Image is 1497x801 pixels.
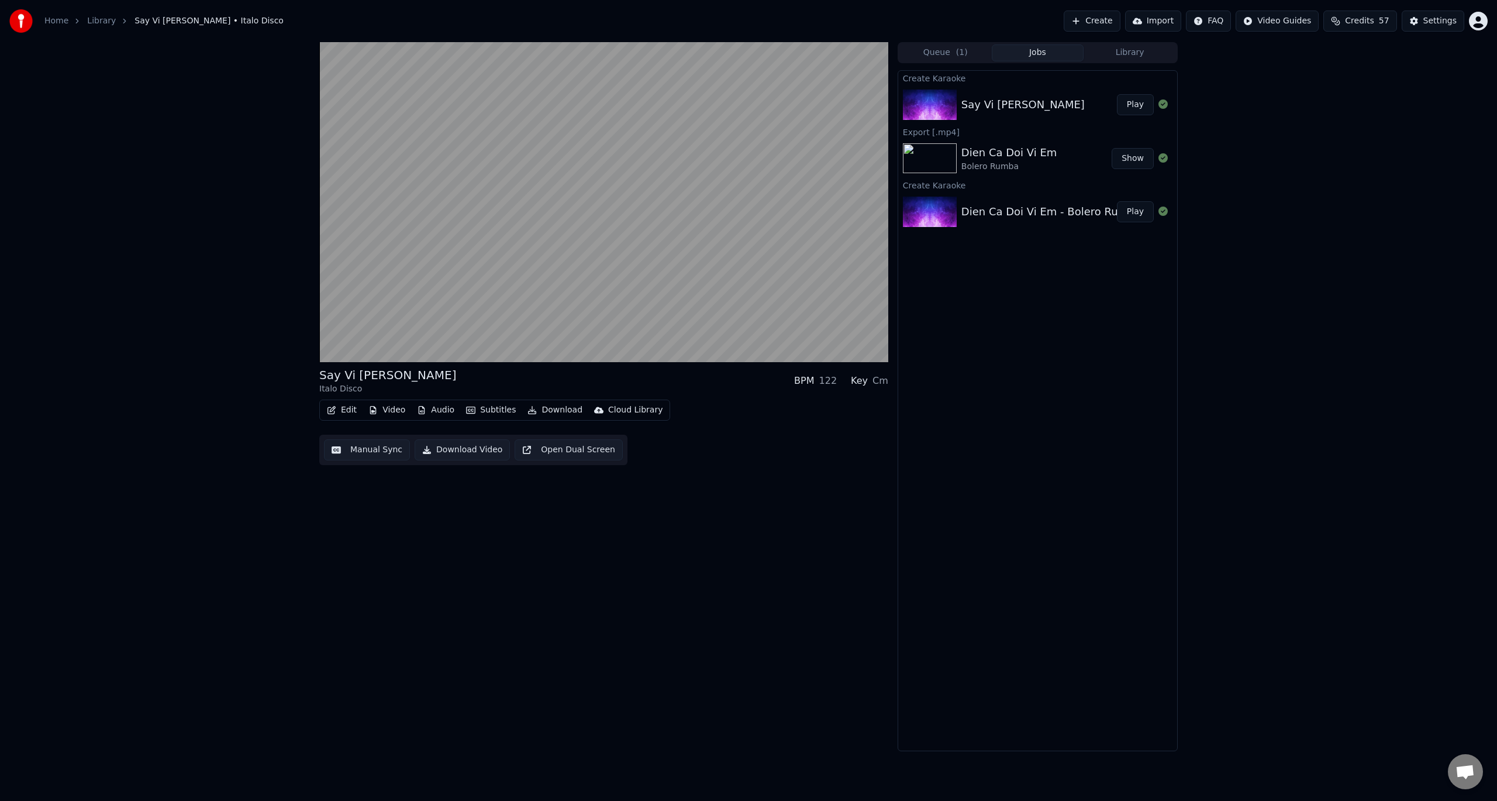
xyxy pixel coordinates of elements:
button: Import [1125,11,1181,32]
button: Library [1084,44,1176,61]
div: Say Vi [PERSON_NAME] [319,367,456,383]
div: Bolero Rumba [961,161,1057,173]
div: Cm [872,374,888,388]
div: Dien Ca Doi Vi Em [961,145,1057,161]
button: Download Video [415,439,510,460]
div: Create Karaoke [898,178,1177,192]
button: Video [364,402,410,418]
div: Dien Ca Doi Vi Em - Bolero Rumba - Version 1 [961,204,1201,220]
button: Video Guides [1236,11,1319,32]
div: 122 [819,374,837,388]
button: Edit [322,402,361,418]
button: Download [523,402,587,418]
a: Home [44,15,68,27]
button: Audio [412,402,459,418]
button: Subtitles [461,402,520,418]
button: Jobs [992,44,1084,61]
span: Say Vi [PERSON_NAME] • Italo Disco [134,15,284,27]
button: FAQ [1186,11,1231,32]
div: Cloud Library [608,404,663,416]
a: Library [87,15,116,27]
div: BPM [794,374,814,388]
span: 57 [1379,15,1389,27]
div: Italo Disco [319,383,456,395]
div: Create Karaoke [898,71,1177,85]
span: Credits [1345,15,1374,27]
button: Open Dual Screen [515,439,623,460]
button: Settings [1402,11,1464,32]
nav: breadcrumb [44,15,284,27]
div: Open chat [1448,754,1483,789]
div: Export [.mp4] [898,125,1177,139]
button: Create [1064,11,1120,32]
button: Manual Sync [324,439,410,460]
div: Say Vi [PERSON_NAME] [961,97,1085,113]
button: Credits57 [1323,11,1396,32]
button: Show [1112,148,1154,169]
img: youka [9,9,33,33]
span: ( 1 ) [956,47,968,59]
div: Settings [1423,15,1457,27]
button: Play [1117,201,1154,222]
button: Play [1117,94,1154,115]
div: Key [851,374,868,388]
button: Queue [899,44,992,61]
